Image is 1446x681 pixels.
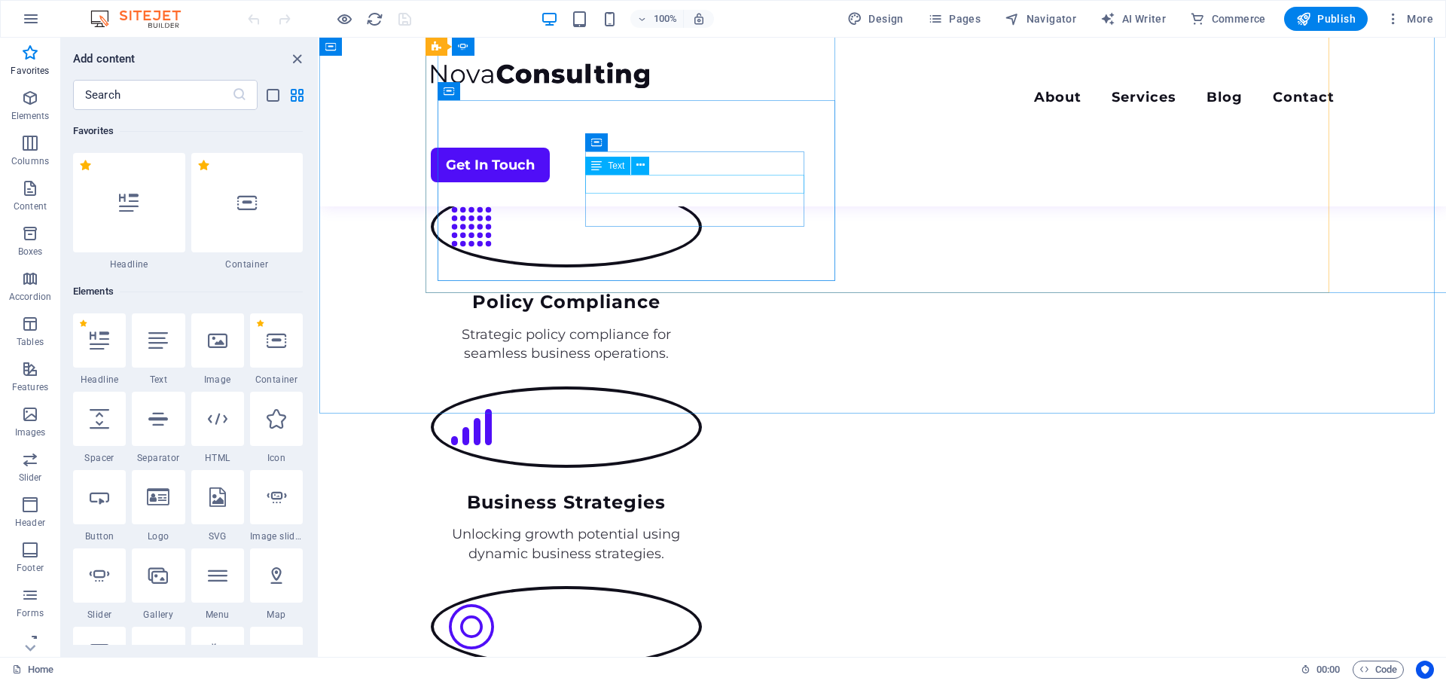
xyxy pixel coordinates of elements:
[11,65,49,77] p: Favorites
[922,7,987,31] button: Pages
[132,452,185,464] span: Separator
[1190,11,1266,26] span: Commerce
[19,472,42,484] p: Slider
[250,470,303,542] div: Image slider
[73,80,232,110] input: Search
[73,392,126,464] div: Spacer
[365,10,383,28] button: reload
[608,161,624,170] span: Text
[1380,7,1439,31] button: More
[1005,11,1076,26] span: Navigator
[1327,664,1329,675] span: :
[999,7,1082,31] button: Navigator
[250,452,303,464] span: Icon
[1094,7,1172,31] button: AI Writer
[132,530,185,542] span: Logo
[73,452,126,464] span: Spacer
[132,374,185,386] span: Text
[1316,661,1340,679] span: 00 00
[15,517,45,529] p: Header
[18,246,43,258] p: Boxes
[9,291,51,303] p: Accordion
[79,319,87,328] span: Remove from favorites
[191,153,304,270] div: Container
[132,470,185,542] div: Logo
[73,548,126,621] div: Slider
[1359,661,1397,679] span: Code
[191,392,244,464] div: HTML
[191,258,304,270] span: Container
[17,607,44,619] p: Forms
[73,530,126,542] span: Button
[73,258,185,270] span: Headline
[1416,661,1434,679] button: Usercentrics
[191,452,244,464] span: HTML
[841,7,910,31] button: Design
[653,10,677,28] h6: 100%
[1184,7,1272,31] button: Commerce
[288,50,306,68] button: close panel
[73,313,126,386] div: Headline
[11,155,49,167] p: Columns
[1296,11,1356,26] span: Publish
[630,10,684,28] button: 100%
[191,530,244,542] span: SVG
[73,374,126,386] span: Headline
[191,609,244,621] span: Menu
[197,159,210,172] span: Remove from favorites
[132,392,185,464] div: Separator
[1100,11,1166,26] span: AI Writer
[841,7,910,31] div: Design (Ctrl+Alt+Y)
[928,11,981,26] span: Pages
[250,374,303,386] span: Container
[132,548,185,621] div: Gallery
[79,159,92,172] span: Remove from favorites
[12,661,53,679] a: Click to cancel selection. Double-click to open Pages
[191,548,244,621] div: Menu
[11,110,50,122] p: Elements
[1284,7,1368,31] button: Publish
[73,282,303,301] h6: Elements
[250,313,303,386] div: Container
[17,336,44,348] p: Tables
[15,426,46,438] p: Images
[288,86,306,104] button: grid-view
[847,11,904,26] span: Design
[250,530,303,542] span: Image slider
[87,10,200,28] img: Editor Logo
[73,122,303,140] h6: Favorites
[692,12,706,26] i: On resize automatically adjust zoom level to fit chosen device.
[73,153,185,270] div: Headline
[1386,11,1433,26] span: More
[319,38,1446,657] iframe: To enrich screen reader interactions, please activate Accessibility in Grammarly extension settings
[17,562,44,574] p: Footer
[1301,661,1341,679] h6: Session time
[14,200,47,212] p: Content
[191,313,244,386] div: Image
[1353,661,1404,679] button: Code
[191,374,244,386] span: Image
[12,381,48,393] p: Features
[132,609,185,621] span: Gallery
[250,548,303,621] div: Map
[250,392,303,464] div: Icon
[250,609,303,621] span: Map
[191,470,244,542] div: SVG
[73,609,126,621] span: Slider
[264,86,282,104] button: list-view
[256,319,264,328] span: Remove from favorites
[132,313,185,386] div: Text
[73,50,136,68] h6: Add content
[73,470,126,542] div: Button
